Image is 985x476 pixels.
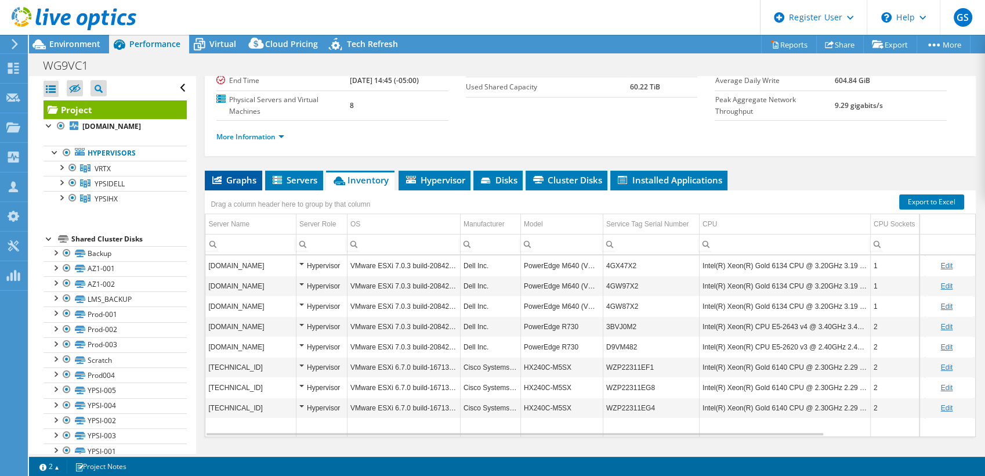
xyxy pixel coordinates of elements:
a: Share [816,35,864,53]
a: YPSI-004 [44,398,187,413]
td: Column Service Tag Serial Number, Value WZP22311EG8 [603,377,699,398]
td: Column CPU Sockets, Value 2 [870,377,925,398]
span: Tech Refresh [347,38,398,49]
label: End Time [216,75,350,86]
td: Column CPU Sockets, Value 1 [870,255,925,276]
svg: \n [881,12,892,23]
td: Column Server Role, Value Hypervisor [296,276,347,296]
td: Column Manufacturer, Value Dell Inc. [460,337,520,357]
div: Server Role [299,217,336,231]
td: Column Server Name, Value yp1plesxhv05.pbl.ca [205,316,296,337]
span: Cluster Disks [531,174,602,186]
td: Column Server Name, Value 10.3.80.31 [205,377,296,398]
td: Column Service Tag Serial Number, Value 4GW87X2 [603,296,699,316]
td: Column Service Tag Serial Number, Value 4GX47X2 [603,255,699,276]
td: Column CPU, Value Intel(R) Xeon(R) CPU E5-2620 v3 @ 2.40GHz 2.40 GHz [699,337,870,357]
td: Column Model, Value HX240C-M5SX [520,377,603,398]
td: Column OS, Value VMware ESXi 6.7.0 build-16713306 [347,377,460,398]
b: 604.84 GiB [834,75,870,85]
h1: WG9VC1 [38,59,106,72]
a: YPSIHX [44,191,187,206]
td: Column OS, Value VMware ESXi 7.0.3 build-20842708 [347,337,460,357]
td: Manufacturer Column [460,214,520,235]
b: 60.22 TiB [630,82,660,92]
td: Column Manufacturer, Value Cisco Systems Inc [460,377,520,398]
td: Column OS, Value VMware ESXi 6.7.0 build-16713306 [347,398,460,418]
td: Column Server Name, Value yp1plesxhv04.pbl.ca [205,337,296,357]
td: Column Model, Filter cell [520,234,603,254]
span: YPSIDELL [95,179,125,189]
a: Prod-002 [44,322,187,337]
a: YPSIDELL [44,176,187,191]
a: Prod004 [44,367,187,383]
a: Edit [940,384,953,392]
td: Column Server Role, Value Hypervisor [296,357,347,377]
b: 9.29 gigabits/s [834,100,882,110]
span: Cloud Pricing [265,38,318,49]
label: Used Shared Capacity [466,81,630,93]
td: Column CPU, Value Intel(R) Xeon(R) Gold 6140 CPU @ 2.30GHz 2.29 GHz [699,377,870,398]
td: Column CPU Sockets, Filter cell [870,234,925,254]
div: Shared Cluster Disks [71,232,187,246]
a: Edit [940,363,953,372]
td: Column Manufacturer, Value Dell Inc. [460,255,520,276]
td: CPU Sockets Column [870,214,925,235]
b: [DOMAIN_NAME] [82,121,141,131]
a: Edit [940,262,953,270]
td: Column Manufacturer, Value Cisco Systems Inc [460,357,520,377]
td: Server Role Column [296,214,347,235]
label: Peak Aggregate Network Throughput [715,94,834,117]
div: Service Tag Serial Number [606,217,689,231]
td: Column Manufacturer, Value Dell Inc. [460,276,520,296]
td: Column OS, Value VMware ESXi 6.7.0 build-16713306 [347,357,460,377]
a: [DOMAIN_NAME] [44,119,187,134]
span: Disks [479,174,517,186]
span: GS [954,8,972,27]
a: Reports [761,35,817,53]
td: Model Column [520,214,603,235]
td: Column Server Role, Value Hypervisor [296,316,347,337]
td: Column Server Role, Value Hypervisor [296,296,347,316]
td: Column OS, Filter cell [347,234,460,254]
td: Column Model, Value PowerEdge R730 [520,337,603,357]
a: Prod-003 [44,337,187,352]
a: Hypervisors [44,146,187,161]
td: Column CPU, Value Intel(R) Xeon(R) Gold 6134 CPU @ 3.20GHz 3.19 GHz [699,255,870,276]
a: Edit [940,282,953,290]
td: Column Server Role, Filter cell [296,234,347,254]
div: Hypervisor [299,279,344,293]
a: Backup [44,246,187,261]
a: Edit [940,343,953,351]
label: Average Daily Write [715,75,834,86]
td: Column Model, Value PowerEdge M640 (VRTX) [520,276,603,296]
div: OS [350,217,360,231]
a: More Information [216,132,284,142]
a: Edit [940,404,953,412]
a: Scratch [44,352,187,367]
div: CPU Sockets [874,217,915,231]
span: Inventory [332,174,389,186]
td: Column Service Tag Serial Number, Value WZP22311EF1 [603,357,699,377]
td: Column Manufacturer, Value Dell Inc. [460,316,520,337]
td: Column Model, Value HX240C-M5SX [520,357,603,377]
td: OS Column [347,214,460,235]
div: Hypervisor [299,259,344,273]
div: Manufacturer [463,217,505,231]
td: Column Server Role, Value Hypervisor [296,255,347,276]
td: Column CPU, Value Intel(R) Xeon(R) CPU E5-2643 v4 @ 3.40GHz 3.40 GHz [699,316,870,337]
td: Column OS, Value VMware ESXi 7.0.3 build-20842708 [347,296,460,316]
a: Export [863,35,917,53]
td: Column Model, Value HX240C-M5SX [520,398,603,418]
td: Column CPU Sockets, Value 2 [870,316,925,337]
a: YPSI-005 [44,383,187,398]
td: Column OS, Value VMware ESXi 7.0.3 build-20842708 [347,255,460,276]
td: Column CPU Sockets, Value 1 [870,296,925,316]
div: Server Name [208,217,249,231]
a: YPSI-002 [44,413,187,428]
a: LMS_BACKUP [44,291,187,306]
a: AZ1-001 [44,261,187,276]
td: Column CPU, Value Intel(R) Xeon(R) Gold 6134 CPU @ 3.20GHz 3.19 GHz [699,276,870,296]
td: Column OS, Value VMware ESXi 7.0.3 build-20842708 [347,316,460,337]
a: YPSI-003 [44,428,187,443]
div: Data grid [205,190,976,437]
